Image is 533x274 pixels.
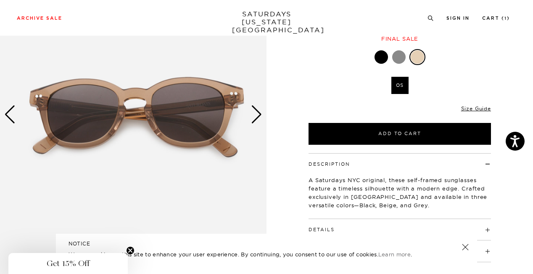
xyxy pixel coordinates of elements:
[126,246,135,255] button: Close teaser
[309,162,350,167] button: Description
[47,258,90,269] span: Get 15% Off
[251,105,262,124] div: Next slide
[8,253,128,274] div: Get 15% OffClose teaser
[504,17,507,21] small: 1
[69,240,464,248] h5: NOTICE
[309,123,491,145] button: Add to Cart
[309,227,335,232] button: Details
[232,10,301,34] a: SATURDAYS[US_STATE][GEOGRAPHIC_DATA]
[309,176,491,209] p: A Saturdays NYC original, these self-framed sunglasses feature a timeless silhouette with a moder...
[4,105,16,124] div: Previous slide
[391,77,409,94] label: OS
[446,16,470,21] a: Sign In
[482,16,510,21] a: Cart (1)
[378,251,411,258] a: Learn more
[69,250,435,258] p: We use cookies on this site to enhance your user experience. By continuing, you consent to our us...
[17,16,62,21] a: Archive Sale
[461,105,491,112] a: Size Guide
[307,35,492,42] div: Final sale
